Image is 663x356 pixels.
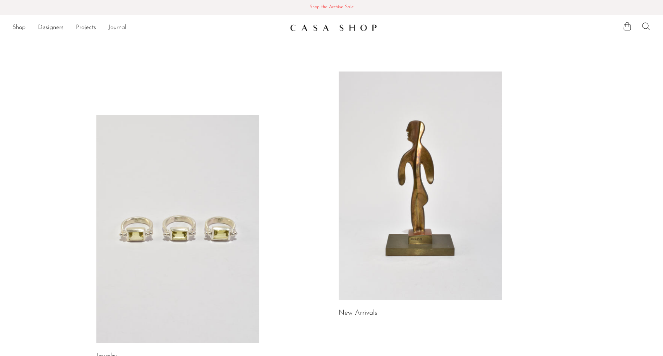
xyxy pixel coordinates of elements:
a: New Arrivals [339,310,377,317]
a: Journal [108,23,127,33]
span: Shop the Archive Sale [6,3,657,12]
a: Designers [38,23,63,33]
a: Shop [12,23,26,33]
ul: NEW HEADER MENU [12,21,284,34]
a: Projects [76,23,96,33]
nav: Desktop navigation [12,21,284,34]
